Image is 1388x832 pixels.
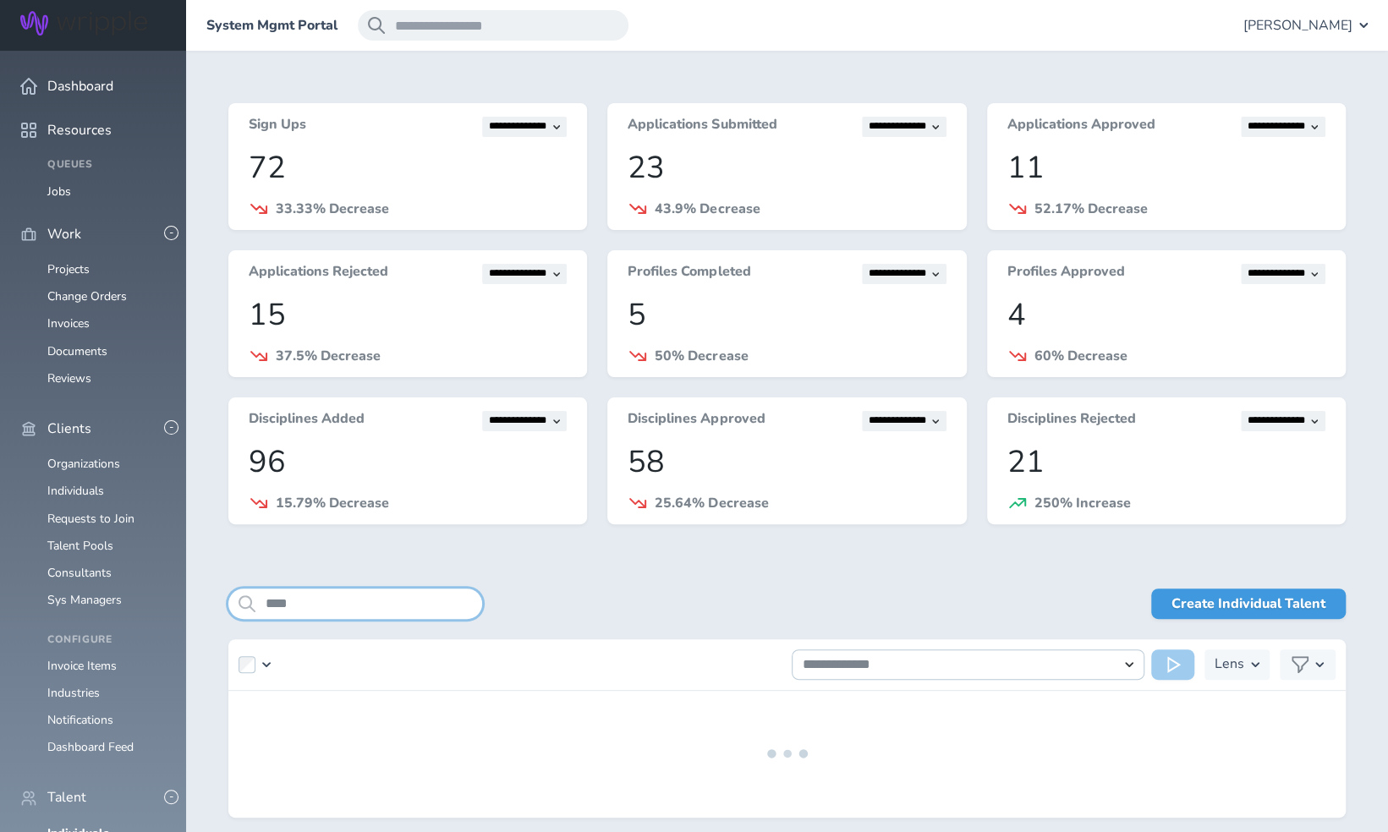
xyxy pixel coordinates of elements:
span: 52.17% Decrease [1034,200,1148,218]
a: System Mgmt Portal [206,18,337,33]
a: Projects [47,261,90,277]
p: 4 [1007,298,1325,332]
h3: Applications Submitted [628,117,776,137]
h3: Applications Rejected [249,264,388,284]
a: Documents [47,343,107,359]
span: Talent [47,790,86,805]
span: 37.5% Decrease [276,347,381,365]
p: 23 [628,151,946,185]
p: 15 [249,298,567,332]
span: 43.9% Decrease [655,200,760,218]
a: Consultants [47,565,112,581]
span: [PERSON_NAME] [1243,18,1352,33]
a: Jobs [47,183,71,200]
h4: Queues [47,159,166,171]
a: Invoice Items [47,658,117,674]
a: Organizations [47,456,120,472]
span: Clients [47,421,91,436]
a: Dashboard Feed [47,739,134,755]
h3: Sign Ups [249,117,306,137]
a: Invoices [47,315,90,331]
p: 58 [628,445,946,479]
button: - [164,790,178,804]
p: 11 [1007,151,1325,185]
h4: Configure [47,634,166,646]
button: Run Action [1151,649,1194,680]
button: - [164,226,178,240]
a: Reviews [47,370,91,386]
span: 60% Decrease [1034,347,1127,365]
p: 21 [1007,445,1325,479]
img: Wripple [20,11,147,36]
p: 96 [249,445,567,479]
a: Requests to Join [47,511,134,527]
button: [PERSON_NAME] [1243,10,1368,41]
h3: Disciplines Approved [628,411,765,431]
h3: Profiles Approved [1007,264,1125,284]
h3: Lens [1215,649,1244,680]
span: Work [47,227,81,242]
span: 50% Decrease [655,347,748,365]
a: Change Orders [47,288,127,304]
span: 15.79% Decrease [276,494,389,512]
a: Talent Pools [47,538,113,554]
p: 5 [628,298,946,332]
h3: Disciplines Added [249,411,365,431]
a: Create Individual Talent [1151,588,1346,619]
h3: Profiles Completed [628,264,750,284]
span: 25.64% Decrease [655,494,768,512]
button: - [164,420,178,435]
span: Resources [47,123,112,138]
h3: Applications Approved [1007,117,1155,137]
span: 250% Increase [1034,494,1131,512]
p: 72 [249,151,567,185]
a: Individuals [47,483,104,499]
h3: Disciplines Rejected [1007,411,1136,431]
span: 33.33% Decrease [276,200,389,218]
a: Sys Managers [47,592,122,608]
a: Industries [47,685,100,701]
a: Notifications [47,712,113,728]
button: Lens [1204,649,1270,680]
span: Dashboard [47,79,113,94]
